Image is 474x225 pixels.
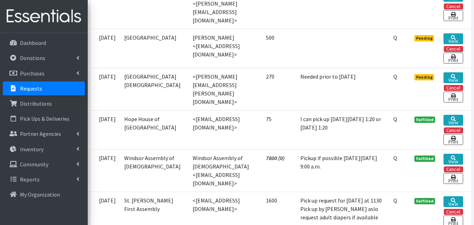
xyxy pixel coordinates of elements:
p: Donations [20,54,45,61]
a: Print [443,173,463,184]
button: Cancel [444,127,463,133]
td: 75 [262,110,296,149]
a: Inventory [3,142,85,156]
p: Community [20,161,48,168]
p: Distributions [20,100,52,107]
p: My Organization [20,191,60,198]
td: Hope House of [GEOGRAPHIC_DATA] [120,110,188,149]
span: Pending [414,74,434,80]
img: HumanEssentials [3,5,85,28]
td: 7800 (0) [262,149,296,192]
span: Fulfilled [414,155,435,162]
p: Purchases [20,70,45,77]
a: Print [443,92,463,102]
a: Print [443,134,463,145]
p: Partner Agencies [20,130,61,137]
a: View [443,33,463,44]
a: Purchases [3,66,85,80]
abbr: Quantity [393,115,397,123]
abbr: Quantity [393,34,397,41]
td: [GEOGRAPHIC_DATA][DEMOGRAPHIC_DATA] [120,68,188,110]
a: View [443,72,463,83]
p: Inventory [20,146,44,153]
a: Reports [3,172,85,186]
a: View [443,196,463,207]
span: Pending [414,35,434,41]
td: Windsor Assembly of [DEMOGRAPHIC_DATA] <[EMAIL_ADDRESS][DOMAIN_NAME]> [188,149,262,192]
a: View [443,154,463,165]
td: Needed prior to [DATE] [296,68,389,110]
td: [DATE] [91,110,120,149]
button: Cancel [444,166,463,172]
td: <[PERSON_NAME][EMAIL_ADDRESS][PERSON_NAME][DOMAIN_NAME]> [188,68,262,110]
td: [PERSON_NAME] <[EMAIL_ADDRESS][DOMAIN_NAME]> [188,29,262,68]
a: Dashboard [3,36,85,50]
p: Reports [20,176,40,183]
td: I can pick up [DATE][DATE] 1:20 or [DATE] 1:20 [296,110,389,149]
a: My Organization [3,187,85,201]
abbr: Quantity [393,154,397,161]
abbr: Quantity [393,197,397,204]
a: Requests [3,81,85,95]
td: [DATE] [91,68,120,110]
p: Requests [20,85,42,92]
a: Partner Agencies [3,127,85,141]
abbr: Quantity [393,73,397,80]
td: [GEOGRAPHIC_DATA] [120,29,188,68]
td: Windsor Assembly of [DEMOGRAPHIC_DATA] [120,149,188,192]
a: Distributions [3,97,85,111]
td: [DATE] [91,149,120,192]
button: Cancel [444,4,463,9]
a: Print [443,53,463,64]
a: Donations [3,51,85,65]
p: Pick Ups & Deliveries [20,115,69,122]
td: Pickup if possible [DATE][DATE] 9:00 a.m. [296,149,389,192]
span: Fulfilled [414,117,435,123]
button: Cancel [444,85,463,91]
p: Dashboard [20,39,46,46]
td: 270 [262,68,296,110]
button: Cancel [444,209,463,215]
button: Cancel [444,46,463,52]
td: 500 [262,29,296,68]
a: Community [3,157,85,171]
td: <[EMAIL_ADDRESS][DOMAIN_NAME]> [188,110,262,149]
a: Pick Ups & Deliveries [3,112,85,126]
a: View [443,115,463,126]
a: Print [443,10,463,21]
td: [DATE] [91,29,120,68]
span: Fulfilled [414,198,435,204]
